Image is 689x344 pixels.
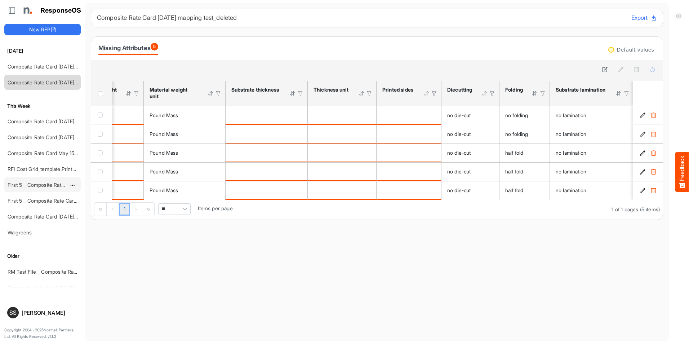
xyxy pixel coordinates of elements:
[20,3,34,18] img: Northell
[556,168,586,175] span: no lamination
[226,125,308,144] td: is template cell Column Header httpsnorthellcomontologiesmapping-rulesmeasurementhasflatsizeheight
[144,162,226,181] td: Pound Mass is template cell Column Header httpsnorthellcomontologiesmapping-rulesorderhasfinished...
[8,213,106,220] a: Composite Rate Card [DATE] mapping test
[650,131,657,138] button: Delete
[8,150,80,156] a: Composite Rate Card May 15-2
[639,187,646,194] button: Edit
[150,112,178,118] span: Pound Mass
[308,181,377,200] td: is template cell Column Header httpsnorthellcomontologiesmapping-rulesmeasurementhasflatsizewidth
[308,162,377,181] td: is template cell Column Header httpsnorthellcomontologiesmapping-rulesmeasurementhasflatsizewidth
[556,150,586,156] span: no lamination
[119,203,130,216] a: Page 1 of 1 Pages
[97,15,626,21] h6: Composite Rate Card [DATE] mapping test_deleted
[612,206,638,212] span: 1 of 1 pages
[4,47,81,55] h6: [DATE]
[650,168,657,175] button: Delete
[623,90,630,97] div: Filter Icon
[447,87,472,93] div: Diecutting
[382,87,414,93] div: Printed sides
[8,79,125,85] a: Composite Rate Card [DATE] mapping test_deleted
[8,229,32,235] a: Walgreens
[94,181,144,200] td: is template cell Column Header httpsnorthellcomontologiesmapping-rulesorderhasnumberofversions
[505,112,528,118] span: no folding
[539,90,546,97] div: Filter Icon
[499,181,550,200] td: half fold is template cell Column Header httpsnorthellcomontologiesmapping-rulesmanufacturinghasf...
[499,144,550,162] td: half fold is template cell Column Header httpsnorthellcomontologiesmapping-rulesmanufacturinghasf...
[366,90,373,97] div: Filter Icon
[231,87,280,93] div: Substrate thickness
[556,187,586,193] span: no lamination
[447,131,471,137] span: no die-cut
[639,149,646,156] button: Edit
[633,106,664,125] td: c97048a4-adc0-4ef8-b30d-c39dcc613a96 is template cell Column Header
[550,106,634,125] td: no lamination is template cell Column Header httpsnorthellcomontologiesmapping-rulesmanufacturing...
[308,106,377,125] td: is template cell Column Header httpsnorthellcomontologiesmapping-rulesmeasurementhasflatsizewidth
[556,87,606,93] div: Substrate lamination
[441,162,499,181] td: no die-cut is template cell Column Header httpsnorthellcomontologiesmapping-rulesmanufacturinghas...
[8,166,116,172] a: RFI Cost Grid_template.Prints and warehousing
[441,106,499,125] td: no die-cut is template cell Column Header httpsnorthellcomontologiesmapping-rulesmanufacturinghas...
[639,131,646,138] button: Edit
[308,144,377,162] td: is template cell Column Header httpsnorthellcomontologiesmapping-rulesmeasurementhasflatsizewidth
[94,162,144,181] td: is template cell Column Header httpsnorthellcomontologiesmapping-rulesorderhasnumberofversions
[447,112,471,118] span: no die-cut
[94,106,144,125] td: is template cell Column Header httpsnorthellcomontologiesmapping-rulesorderhasnumberofversions
[91,200,663,220] div: Pager Container
[226,106,308,125] td: is template cell Column Header httpsnorthellcomontologiesmapping-rulesmeasurementhasflatsizeheight
[41,7,81,14] h1: ResponseOS
[158,203,191,215] span: Pagerdropdown
[431,90,437,97] div: Filter Icon
[633,125,664,144] td: c6d6ca8f-48ad-40a9-9403-baffcd1ae87e is template cell Column Header
[91,106,112,125] td: checkbox
[130,203,142,216] div: Go to next page
[133,90,140,97] div: Filter Icon
[633,181,664,200] td: e026e7b9-f3f2-415d-9655-b196d3de54ff is template cell Column Header
[100,87,116,93] div: Weight
[8,182,94,188] a: First 5 _ Composite Rate Card [DATE]
[150,150,178,156] span: Pound Mass
[9,310,17,316] span: SS
[505,87,522,93] div: Folding
[441,181,499,200] td: no die-cut is template cell Column Header httpsnorthellcomontologiesmapping-rulesmanufacturinghas...
[499,162,550,181] td: half fold is template cell Column Header httpsnorthellcomontologiesmapping-rulesmanufacturinghasf...
[377,144,441,162] td: is template cell Column Header httpsnorthellcomontologiesmapping-rulesfeaturehastotalcolours
[150,131,178,137] span: Pound Mass
[650,187,657,194] button: Delete
[314,87,349,93] div: Thickness unit
[8,269,108,275] a: RM Test File _ Composite Rate Card [DATE]
[91,81,112,106] th: Header checkbox
[308,125,377,144] td: is template cell Column Header httpsnorthellcomontologiesmapping-rulesmeasurementhasflatsizewidth
[633,144,664,162] td: a197e9b7-8d95-4275-8964-74991b9c85c3 is template cell Column Header
[142,203,154,216] div: Go to last page
[377,181,441,200] td: is template cell Column Header httpsnorthellcomontologiesmapping-rulesfeaturehastotalcolours
[447,187,471,193] span: no die-cut
[69,182,76,189] button: dropdownbutton
[91,162,112,181] td: checkbox
[4,327,81,340] p: Copyright 2004 - 2025 Northell Partners Ltd. All Rights Reserved. v 1.1.0
[226,144,308,162] td: is template cell Column Header httpsnorthellcomontologiesmapping-rulesmeasurementhasflatsizeheight
[98,43,158,53] div: Missing Attributes
[198,205,232,211] span: Items per page
[639,168,646,175] button: Edit
[377,106,441,125] td: is template cell Column Header httpsnorthellcomontologiesmapping-rulesfeaturehastotalcolours
[8,63,125,70] a: Composite Rate Card [DATE] mapping test_deleted
[297,90,304,97] div: Filter Icon
[226,162,308,181] td: is template cell Column Header httpsnorthellcomontologiesmapping-rulesmeasurementhasflatsizeheight
[441,144,499,162] td: no die-cut is template cell Column Header httpsnorthellcomontologiesmapping-rulesmanufacturinghas...
[447,168,471,175] span: no die-cut
[377,125,441,144] td: is template cell Column Header httpsnorthellcomontologiesmapping-rulesfeaturehastotalcolours
[650,149,657,156] button: Delete
[91,125,112,144] td: checkbox
[22,310,78,316] div: [PERSON_NAME]
[107,203,119,216] div: Go to previous page
[675,152,689,192] button: Feedback
[150,87,198,100] div: Material weight unit
[377,162,441,181] td: is template cell Column Header httpsnorthellcomontologiesmapping-rulesfeaturehastotalcolours
[550,181,634,200] td: no lamination is template cell Column Header httpsnorthellcomontologiesmapping-rulesmanufacturing...
[499,106,550,125] td: no folding is template cell Column Header httpsnorthellcomontologiesmapping-rulesmanufacturinghas...
[499,125,550,144] td: no folding is template cell Column Header httpsnorthellcomontologiesmapping-rulesmanufacturinghas...
[8,198,94,204] a: First 5 _ Composite Rate Card [DATE]
[441,125,499,144] td: no die-cut is template cell Column Header httpsnorthellcomontologiesmapping-rulesmanufacturinghas...
[8,118,106,124] a: Composite Rate Card [DATE] mapping test
[4,24,81,35] button: New RFP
